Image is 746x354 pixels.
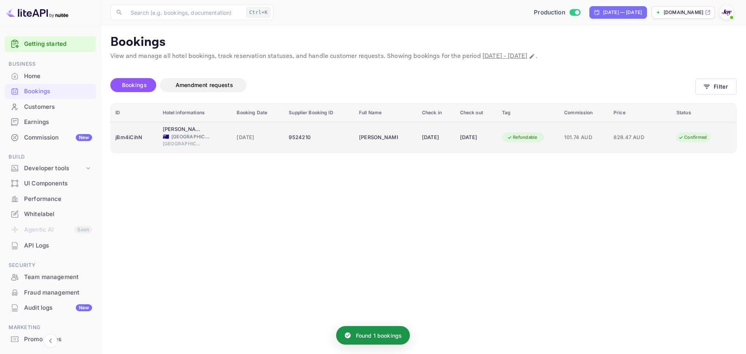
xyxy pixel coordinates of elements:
[171,133,210,140] span: [GEOGRAPHIC_DATA]
[609,103,672,122] th: Price
[422,131,451,144] div: [DATE]
[163,126,202,133] div: Pethers Rainforest Retreat
[126,5,243,20] input: Search (e.g. bookings, documentation)
[531,8,583,17] div: Switch to Sandbox mode
[76,134,92,141] div: New
[5,192,96,206] a: Performance
[5,69,96,83] a: Home
[24,179,92,188] div: UI Components
[5,207,96,222] div: Whitelabel
[5,270,96,285] div: Team management
[5,99,96,114] a: Customers
[5,176,96,191] div: UI Components
[110,78,695,92] div: account-settings tabs
[6,6,68,19] img: LiteAPI logo
[176,82,233,88] span: Amendment requests
[24,288,92,297] div: Fraud management
[534,8,565,17] span: Production
[24,118,92,127] div: Earnings
[5,162,96,175] div: Developer tools
[564,133,604,142] span: 101.74 AUD
[614,133,652,142] span: 828.47 AUD
[24,103,92,112] div: Customers
[5,332,96,347] div: Promo codes
[5,130,96,145] div: CommissionNew
[720,6,733,19] img: With Joy
[354,103,417,122] th: Full Name
[5,238,96,253] a: API Logs
[5,261,96,270] span: Security
[5,115,96,129] a: Earnings
[24,335,92,344] div: Promo codes
[24,133,92,142] div: Commission
[24,195,92,204] div: Performance
[603,9,642,16] div: [DATE] — [DATE]
[672,103,736,122] th: Status
[455,103,498,122] th: Check out
[5,69,96,84] div: Home
[122,82,147,88] span: Bookings
[163,134,169,139] span: Australia
[528,52,536,60] button: Change date range
[5,332,96,346] a: Promo codes
[695,78,737,94] button: Filter
[76,304,92,311] div: New
[44,334,58,348] button: Collapse navigation
[5,207,96,221] a: Whitelabel
[5,238,96,253] div: API Logs
[115,131,153,144] div: jBm4iCihN
[5,323,96,332] span: Marketing
[5,285,96,300] div: Fraud management
[5,60,96,68] span: Business
[5,270,96,284] a: Team management
[559,103,609,122] th: Commission
[5,130,96,145] a: CommissionNew
[5,99,96,115] div: Customers
[24,303,92,312] div: Audit logs
[359,131,398,144] div: Damian Steven
[24,273,92,282] div: Team management
[502,133,542,142] div: Refundable
[24,164,84,173] div: Developer tools
[111,103,736,153] table: booking table
[24,241,92,250] div: API Logs
[289,131,350,144] div: 9524210
[460,131,493,144] div: [DATE]
[246,7,270,17] div: Ctrl+K
[237,133,279,142] span: [DATE]
[24,40,92,49] a: Getting started
[673,133,712,142] div: Confirmed
[5,285,96,300] a: Fraud management
[5,300,96,315] a: Audit logsNew
[664,9,703,16] p: [DOMAIN_NAME]
[5,176,96,190] a: UI Components
[110,52,737,61] p: View and manage all hotel bookings, track reservation statuses, and handle customer requests. Sho...
[5,192,96,207] div: Performance
[24,87,92,96] div: Bookings
[5,153,96,161] span: Build
[163,140,202,147] span: [GEOGRAPHIC_DATA]
[5,115,96,130] div: Earnings
[5,84,96,98] a: Bookings
[497,103,559,122] th: Tag
[5,84,96,99] div: Bookings
[5,36,96,52] div: Getting started
[356,331,402,340] p: Found 1 bookings
[483,52,527,60] span: [DATE] - [DATE]
[24,72,92,81] div: Home
[24,210,92,219] div: Whitelabel
[417,103,455,122] th: Check in
[111,103,158,122] th: ID
[232,103,284,122] th: Booking Date
[110,35,737,50] p: Bookings
[158,103,232,122] th: Hotel informations
[284,103,354,122] th: Supplier Booking ID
